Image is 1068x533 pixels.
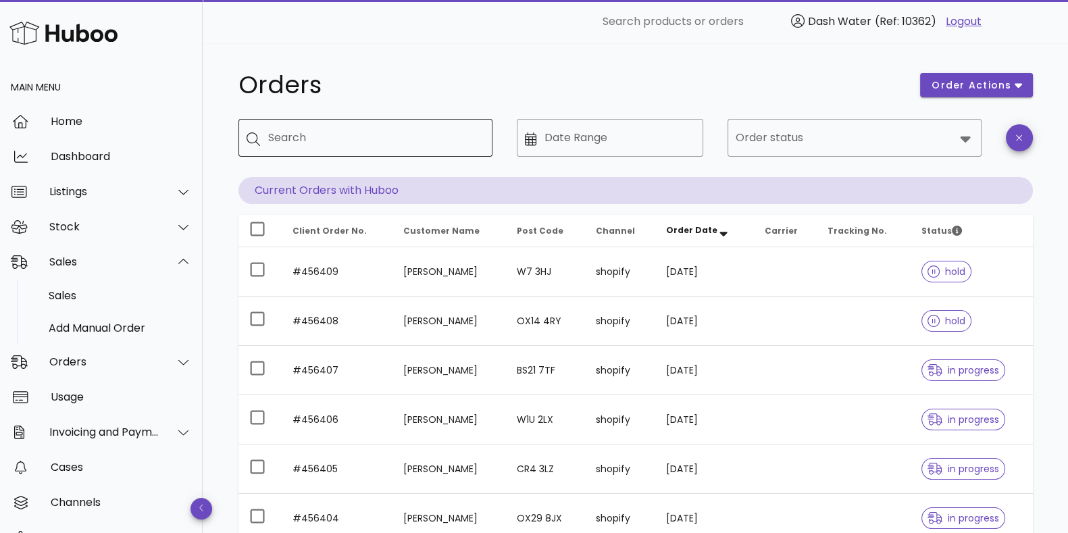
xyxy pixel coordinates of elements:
[927,267,965,276] span: hold
[927,365,999,375] span: in progress
[49,185,159,198] div: Listings
[655,215,754,247] th: Order Date: Sorted descending. Activate to remove sorting.
[506,395,585,445] td: W1U 2LX
[585,215,655,247] th: Channel
[51,496,192,509] div: Channels
[655,395,754,445] td: [DATE]
[921,225,962,236] span: Status
[655,346,754,395] td: [DATE]
[49,255,159,268] div: Sales
[506,445,585,494] td: CR4 3LZ
[9,18,118,47] img: Huboo Logo
[517,225,563,236] span: Post Code
[927,316,965,326] span: hold
[49,220,159,233] div: Stock
[506,247,585,297] td: W7 3HJ
[927,513,999,523] span: in progress
[293,225,367,236] span: Client Order No.
[875,14,936,29] span: (Ref: 10362)
[585,445,655,494] td: shopify
[392,297,506,346] td: [PERSON_NAME]
[282,395,392,445] td: #456406
[282,297,392,346] td: #456408
[282,445,392,494] td: #456405
[927,464,999,474] span: in progress
[946,14,982,30] a: Logout
[51,390,192,403] div: Usage
[927,415,999,424] span: in progress
[403,225,480,236] span: Customer Name
[238,73,905,97] h1: Orders
[392,445,506,494] td: [PERSON_NAME]
[728,119,982,157] div: Order status
[931,78,1012,93] span: order actions
[49,322,192,334] div: Add Manual Order
[51,150,192,163] div: Dashboard
[49,289,192,302] div: Sales
[764,225,797,236] span: Carrier
[282,346,392,395] td: #456407
[655,445,754,494] td: [DATE]
[808,14,871,29] span: Dash Water
[753,215,817,247] th: Carrier
[392,247,506,297] td: [PERSON_NAME]
[585,395,655,445] td: shopify
[506,346,585,395] td: BS21 7TF
[282,247,392,297] td: #456409
[585,247,655,297] td: shopify
[392,395,506,445] td: [PERSON_NAME]
[51,115,192,128] div: Home
[506,215,585,247] th: Post Code
[392,346,506,395] td: [PERSON_NAME]
[49,426,159,438] div: Invoicing and Payments
[51,461,192,474] div: Cases
[920,73,1032,97] button: order actions
[911,215,1032,247] th: Status
[392,215,506,247] th: Customer Name
[828,225,887,236] span: Tracking No.
[506,297,585,346] td: OX14 4RY
[49,355,159,368] div: Orders
[596,225,635,236] span: Channel
[817,215,911,247] th: Tracking No.
[282,215,392,247] th: Client Order No.
[655,297,754,346] td: [DATE]
[585,297,655,346] td: shopify
[238,177,1033,204] p: Current Orders with Huboo
[655,247,754,297] td: [DATE]
[585,346,655,395] td: shopify
[666,224,717,236] span: Order Date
